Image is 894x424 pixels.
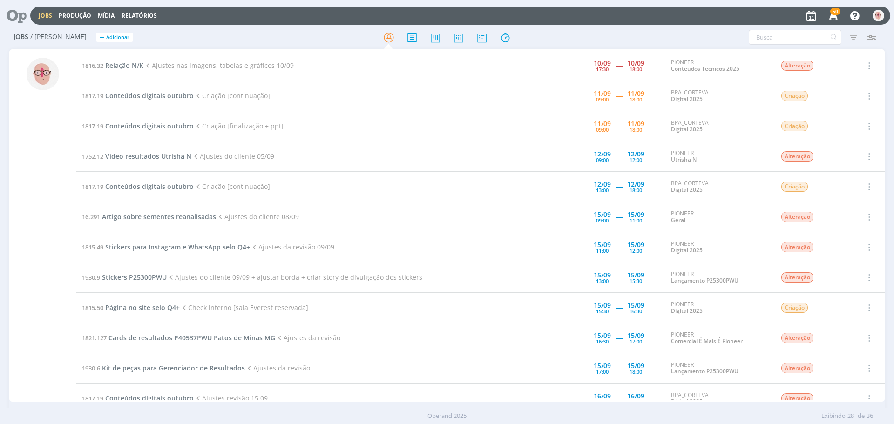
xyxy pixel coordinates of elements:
a: Utrisha N [671,155,697,163]
a: 1817.19Conteúdos digitais outubro [82,182,194,191]
span: Conteúdos digitais outubro [105,394,194,403]
div: PIONEER [671,271,767,284]
a: 1817.19Conteúdos digitais outubro [82,91,194,100]
div: PIONEER [671,210,767,224]
span: ----- [616,333,623,342]
span: Criação [781,121,808,131]
span: Criação [781,182,808,192]
div: 15/09 [627,242,644,248]
button: Jobs [36,12,55,20]
img: A [27,58,59,90]
div: 15/09 [594,272,611,278]
span: Criação [finalização + ppt] [194,121,284,130]
div: 16:30 [596,339,609,344]
span: / [PERSON_NAME] [30,33,87,41]
span: Criação [continuação] [194,182,270,191]
span: Cards de resultados P40537PWU Patos de Minas MG [108,333,275,342]
span: de [858,411,865,421]
button: 50 [823,7,842,24]
div: 15:30 [630,278,642,283]
span: Relação N/K [105,61,143,70]
div: 10/09 [594,60,611,67]
button: A [872,7,885,24]
span: ----- [616,363,623,372]
span: Alteração [781,242,813,252]
span: Alteração [781,151,813,162]
div: 15/09 [627,272,644,278]
div: 15/09 [627,302,644,309]
a: Mídia [98,12,115,20]
span: Criação [781,303,808,313]
span: Adicionar [106,34,129,40]
div: 15/09 [627,332,644,339]
div: 18:00 [630,67,642,72]
div: 11/09 [627,121,644,127]
a: Digital 2025 [671,397,703,405]
div: 17:30 [596,67,609,72]
div: 12/09 [594,181,611,188]
div: 13:00 [596,188,609,193]
a: 1815.50Página no site selo Q4+ [82,303,180,312]
div: 17:00 [596,369,609,374]
span: Alteração [781,61,813,71]
span: Alteração [781,393,813,404]
a: Digital 2025 [671,307,703,315]
input: Busca [749,30,841,45]
div: 16/09 [594,393,611,399]
span: ----- [616,121,623,130]
img: A [873,10,884,21]
span: Conteúdos digitais outubro [105,121,194,130]
div: 18:00 [630,97,642,102]
div: 15/09 [594,302,611,309]
span: ----- [616,303,623,312]
div: PIONEER [671,241,767,254]
a: Conteúdos Técnicos 2025 [671,65,739,73]
div: PIONEER [671,59,767,73]
div: 09:00 [596,218,609,223]
div: 15/09 [594,211,611,218]
div: 10:30 [630,399,642,404]
div: 12/09 [627,181,644,188]
button: Relatórios [119,12,160,20]
div: 12/09 [594,151,611,157]
span: Alteração [781,212,813,222]
div: BPA_CORTEVA [671,120,767,133]
span: ----- [616,394,623,403]
span: ----- [616,212,623,221]
a: Lançamento P25300PWU [671,276,738,284]
span: 1817.19 [82,394,103,403]
a: Jobs [39,12,52,20]
div: 15/09 [594,242,611,248]
span: 16.291 [82,213,100,221]
span: ----- [616,273,623,282]
div: BPA_CORTEVA [671,392,767,405]
a: Digital 2025 [671,95,703,103]
div: BPA_CORTEVA [671,89,767,103]
div: 15/09 [627,211,644,218]
a: 1930.9Stickers P25300PWU [82,273,167,282]
span: ----- [616,152,623,161]
div: 11/09 [594,121,611,127]
div: 18:00 [630,127,642,132]
a: Geral [671,216,685,224]
span: 1821.127 [82,334,107,342]
div: 16/09 [627,393,644,399]
button: +Adicionar [96,33,133,42]
div: 12:00 [630,157,642,162]
span: ----- [616,91,623,100]
a: 1816.32Relação N/K [82,61,143,70]
a: Digital 2025 [671,186,703,194]
div: PIONEER [671,301,767,315]
span: 50 [830,8,840,15]
span: Alteração [781,272,813,283]
a: 1930.6Kit de peças para Gerenciador de Resultados [82,363,245,372]
span: Conteúdos digitais outubro [105,91,194,100]
a: 1821.127Cards de resultados P40537PWU Patos de Minas MG [82,333,275,342]
div: PIONEER [671,331,767,345]
div: 09:00 [596,97,609,102]
span: Conteúdos digitais outubro [105,182,194,191]
div: 09:00 [596,157,609,162]
div: 17:00 [630,339,642,344]
span: 1930.9 [82,273,100,282]
span: 36 [867,411,873,421]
